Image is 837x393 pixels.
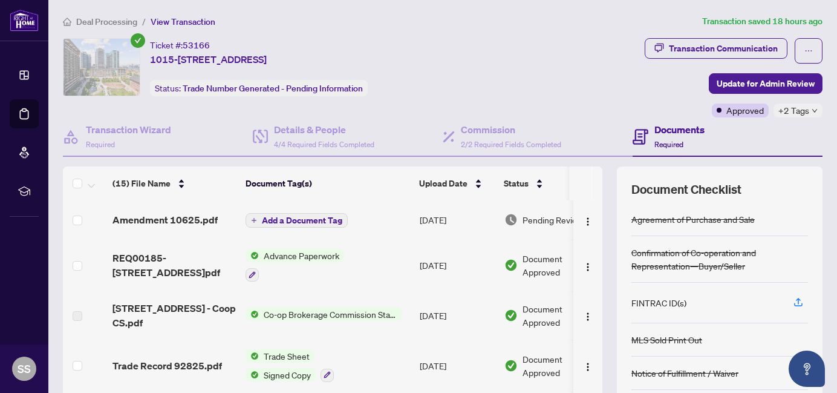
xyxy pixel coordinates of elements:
img: Logo [583,312,593,322]
td: [DATE] [415,340,500,392]
img: Logo [583,217,593,226]
td: [DATE] [415,200,500,239]
div: Confirmation of Co-operation and Representation—Buyer/Seller [631,246,808,272]
button: Status IconCo-op Brokerage Commission Statement [246,308,402,321]
span: 4/4 Required Fields Completed [274,140,374,149]
button: Update for Admin Review [709,73,822,94]
img: Document Status [504,359,518,372]
span: Trade Number Generated - Pending Information [183,83,363,94]
span: View Transaction [151,16,215,27]
span: Deal Processing [76,16,137,27]
span: Advance Paperwork [259,249,344,262]
span: check-circle [131,33,145,48]
span: Required [654,140,683,149]
img: IMG-C12373214_1.jpg [64,39,140,96]
span: Document Checklist [631,181,741,198]
span: Amendment 10625.pdf [112,213,218,227]
span: Trade Sheet [259,349,314,363]
article: Transaction saved 18 hours ago [702,15,822,28]
button: Open asap [789,351,825,387]
span: down [812,108,818,114]
span: Pending Review [523,213,583,226]
span: 2/2 Required Fields Completed [461,140,561,149]
th: (15) File Name [108,167,241,200]
span: 1015-[STREET_ADDRESS] [150,52,267,67]
img: Logo [583,362,593,372]
span: Co-op Brokerage Commission Statement [259,308,402,321]
button: Logo [578,256,598,275]
th: Status [499,167,602,200]
h4: Commission [461,122,561,137]
button: Logo [578,356,598,375]
span: Trade Record 92825.pdf [112,358,222,373]
div: FINTRAC ID(s) [631,296,686,309]
span: Document Approved [523,252,598,279]
div: Notice of Fulfillment / Waiver [631,366,738,380]
h4: Transaction Wizard [86,122,171,137]
span: (15) File Name [112,177,171,190]
span: 53166 [183,40,210,51]
img: Document Status [504,309,518,322]
span: Document Approved [523,302,598,329]
span: Add a Document Tag [262,216,342,225]
div: Agreement of Purchase and Sale [631,213,755,226]
img: Status Icon [246,249,259,262]
span: home [63,18,71,26]
div: Status: [150,80,368,96]
span: Signed Copy [259,368,316,381]
img: Document Status [504,213,518,226]
img: Status Icon [246,308,259,321]
span: Required [86,140,115,149]
button: Add a Document Tag [246,213,348,228]
span: Status [504,177,529,190]
li: / [142,15,146,28]
button: Status IconAdvance Paperwork [246,249,344,282]
span: plus [251,217,257,223]
span: Upload Date [419,177,467,190]
span: [STREET_ADDRESS] - Coop CS.pdf [112,301,236,330]
div: MLS Sold Print Out [631,333,702,346]
button: Logo [578,210,598,230]
th: Upload Date [414,167,499,200]
button: Status IconTrade SheetStatus IconSigned Copy [246,349,334,382]
div: Ticket #: [150,38,210,52]
img: logo [10,9,39,31]
span: SS [18,360,31,377]
h4: Documents [654,122,705,137]
img: Document Status [504,259,518,272]
td: [DATE] [415,239,500,291]
img: Status Icon [246,368,259,381]
th: Document Tag(s) [241,167,415,200]
span: Approved [726,104,764,117]
button: Logo [578,306,598,325]
img: Status Icon [246,349,259,363]
button: Transaction Communication [645,38,787,59]
td: [DATE] [415,291,500,340]
div: Transaction Communication [669,39,778,58]
span: REQ00185-[STREET_ADDRESS]pdf [112,251,236,280]
span: +2 Tags [778,104,809,117]
button: Add a Document Tag [246,213,348,228]
img: Logo [583,262,593,272]
span: ellipsis [804,47,813,55]
span: Document Approved [523,352,598,379]
h4: Details & People [274,122,374,137]
span: Update for Admin Review [717,74,815,93]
